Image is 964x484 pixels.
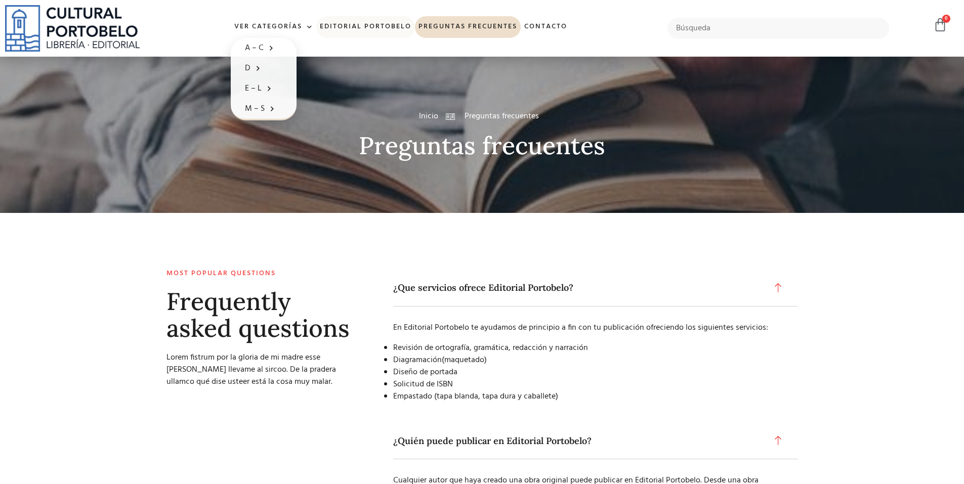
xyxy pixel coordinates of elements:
[393,423,798,460] a: ¿Quién puede publicar en Editorial Portobelo?
[393,270,798,306] a: ¿Que servicios ofrece Editorial Portobelo?
[419,110,438,122] a: Inicio
[393,435,597,447] span: ¿Quién puede publicar en Editorial Portobelo?
[393,378,783,390] li: Solicitud de ISBN
[393,366,783,378] li: Diseño de portada
[231,78,297,99] a: E – L
[462,110,539,122] span: Preguntas frecuentes
[316,16,415,38] a: Editorial Portobelo
[231,16,316,38] a: Ver Categorías
[231,58,297,78] a: D
[166,288,361,342] h2: Frequently asked questions
[393,282,578,293] span: ¿Que servicios ofrece Editorial Portobelo?
[393,390,783,403] li: Empastado (tapa blanda, tapa dura y caballete)
[521,16,571,38] a: Contacto
[163,133,801,159] h2: Preguntas frecuentes
[231,99,297,119] a: M – S
[667,18,890,39] input: Búsqueda
[393,354,783,366] li: Diagramación(maquetado)
[415,16,521,38] a: Preguntas frecuentes
[166,270,361,278] h2: Most popular questions
[231,38,297,120] ul: Ver Categorías
[933,18,947,32] a: 0
[166,351,361,388] p: Lorem fistrum por la gloria de mi madre esse [PERSON_NAME] llevame al sircoo. De la pradera ullam...
[942,15,950,23] span: 0
[393,342,783,354] li: Revisión de ortografía, gramática, redacción y narración
[231,38,297,58] a: A – C
[393,322,783,334] p: En Editorial Portobelo te ayudamos de principio a fin con tu publicación ofreciendo los siguiente...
